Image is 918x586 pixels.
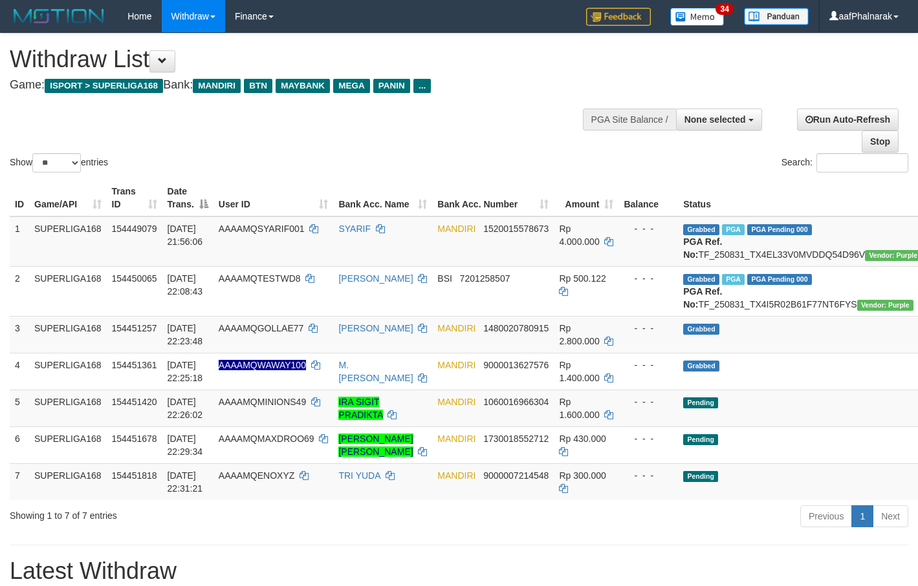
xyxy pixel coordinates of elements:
[10,216,29,267] td: 1
[244,79,272,93] span: BTN
[10,426,29,463] td: 6
[338,397,382,420] a: IRA SIGIT PRADIKTA
[219,397,306,407] span: AAAAMQMINIONS49
[168,470,203,494] span: [DATE] 22:31:21
[559,323,599,346] span: Rp 2.800.000
[873,505,908,527] a: Next
[168,323,203,346] span: [DATE] 22:23:48
[213,180,334,216] th: User ID: activate to sort column ascending
[483,224,549,234] span: Copy 1520015578673 to clipboard
[460,273,510,284] span: Copy 7201258507 to clipboard
[168,397,203,420] span: [DATE] 22:26:02
[112,323,157,333] span: 154451257
[624,359,673,371] div: - - -
[624,272,673,285] div: - - -
[29,266,107,316] td: SUPERLIGA168
[413,79,431,93] span: ...
[744,8,809,25] img: panduan.png
[168,224,203,247] span: [DATE] 21:56:06
[676,109,762,131] button: None selected
[618,180,678,216] th: Balance
[683,274,719,285] span: Grabbed
[10,47,599,72] h1: Withdraw List
[684,114,746,125] span: None selected
[624,322,673,335] div: - - -
[683,324,719,335] span: Grabbed
[483,323,549,333] span: Copy 1480020780915 to clipboard
[683,236,722,260] b: PGA Ref. No:
[559,273,606,284] span: Rp 500.122
[10,558,908,584] h1: Latest Withdraw
[112,360,157,370] span: 154451361
[559,470,606,481] span: Rp 300.000
[797,109,899,131] a: Run Auto-Refresh
[112,397,157,407] span: 154451420
[683,361,719,371] span: Grabbed
[583,109,676,131] div: PGA Site Balance /
[338,434,413,457] a: [PERSON_NAME] [PERSON_NAME]
[683,397,718,408] span: Pending
[373,79,410,93] span: PANIN
[112,273,157,284] span: 154450065
[437,323,475,333] span: MANDIRI
[559,224,599,247] span: Rp 4.000.000
[747,224,812,235] span: PGA Pending
[483,360,549,370] span: Copy 9000013627576 to clipboard
[432,180,554,216] th: Bank Acc. Number: activate to sort column ascending
[107,180,162,216] th: Trans ID: activate to sort column ascending
[338,470,380,481] a: TRI YUDA
[683,224,719,235] span: Grabbed
[219,434,314,444] span: AAAAMQMAXDROO69
[554,180,618,216] th: Amount: activate to sort column ascending
[338,360,413,383] a: M. [PERSON_NAME]
[162,180,213,216] th: Date Trans.: activate to sort column descending
[45,79,163,93] span: ISPORT > SUPERLIGA168
[624,395,673,408] div: - - -
[862,131,899,152] a: Stop
[219,323,304,333] span: AAAAMQGOLLAE77
[851,505,873,527] a: 1
[10,266,29,316] td: 2
[683,286,722,309] b: PGA Ref. No:
[10,353,29,390] td: 4
[722,274,745,285] span: Marked by aafmaleo
[29,390,107,426] td: SUPERLIGA168
[219,360,306,370] span: Nama rekening ada tanda titik/strip, harap diedit
[338,323,413,333] a: [PERSON_NAME]
[437,434,475,444] span: MANDIRI
[559,360,599,383] span: Rp 1.400.000
[781,153,908,173] label: Search:
[29,316,107,353] td: SUPERLIGA168
[29,353,107,390] td: SUPERLIGA168
[10,504,373,522] div: Showing 1 to 7 of 7 entries
[683,471,718,482] span: Pending
[168,273,203,297] span: [DATE] 22:08:43
[670,8,725,26] img: Button%20Memo.svg
[437,470,475,481] span: MANDIRI
[219,470,294,481] span: AAAAMQENOXYZ
[333,180,432,216] th: Bank Acc. Name: activate to sort column ascending
[10,463,29,500] td: 7
[29,180,107,216] th: Game/API: activate to sort column ascending
[112,434,157,444] span: 154451678
[338,273,413,284] a: [PERSON_NAME]
[333,79,370,93] span: MEGA
[219,273,301,284] span: AAAAMQTESTWD8
[559,397,599,420] span: Rp 1.600.000
[483,397,549,407] span: Copy 1060016966304 to clipboard
[483,470,549,481] span: Copy 9000007214548 to clipboard
[193,79,241,93] span: MANDIRI
[10,180,29,216] th: ID
[624,469,673,482] div: - - -
[10,6,108,26] img: MOTION_logo.png
[10,79,599,92] h4: Game: Bank:
[800,505,852,527] a: Previous
[32,153,81,173] select: Showentries
[586,8,651,26] img: Feedback.jpg
[29,426,107,463] td: SUPERLIGA168
[10,390,29,426] td: 5
[168,360,203,383] span: [DATE] 22:25:18
[10,316,29,353] td: 3
[168,434,203,457] span: [DATE] 22:29:34
[338,224,371,234] a: SYARIF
